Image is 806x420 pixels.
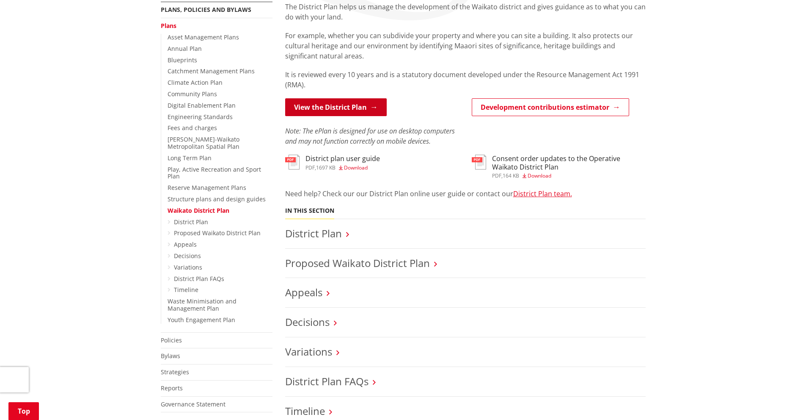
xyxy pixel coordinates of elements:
span: pdf [305,164,315,171]
iframe: Messenger Launcher [767,384,798,415]
a: District Plan FAQs [285,374,369,388]
a: District plan user guide pdf,1697 KB Download [285,155,380,170]
p: Need help? Check our our District Plan online user guide or contact our [285,189,646,199]
p: It is reviewed every 10 years and is a statutory document developed under the Resource Management... [285,70,646,90]
a: Long Term Plan [168,154,212,162]
a: Youth Engagement Plan [168,316,235,324]
a: [PERSON_NAME]-Waikato Metropolitan Spatial Plan [168,135,239,150]
a: Catchment Management Plans [168,67,255,75]
a: District Plan team. [513,189,572,198]
a: Engineering Standards [168,113,233,121]
a: Climate Action Plan [168,78,223,86]
a: Community Plans [168,90,217,98]
a: Development contributions estimator [472,98,629,116]
a: District Plan [174,218,208,226]
a: Decisions [285,315,330,329]
img: document-pdf.svg [285,155,300,170]
h3: District plan user guide [305,155,380,163]
a: Consent order updates to the Operative Waikato District Plan pdf,164 KB Download [472,155,646,178]
a: Policies [161,336,182,344]
a: Blueprints [168,56,197,64]
p: The District Plan helps us manage the development of the Waikato district and gives guidance as t... [285,2,646,22]
h5: In this section [285,207,334,214]
a: Waste Minimisation and Management Plan [168,297,237,312]
a: Top [8,402,39,420]
a: Asset Management Plans [168,33,239,41]
p: For example, whether you can subdivide your property and where you can site a building. It also p... [285,31,646,61]
a: Digital Enablement Plan [168,101,236,109]
a: View the District Plan [285,98,387,116]
a: Variations [174,263,202,271]
a: District Plan [285,226,342,240]
a: Strategies [161,368,189,376]
a: Waikato District Plan [168,206,229,214]
a: Proposed Waikato District Plan [174,229,261,237]
a: Play, Active Recreation and Sport Plan [168,165,261,181]
a: Variations [285,345,332,359]
a: Annual Plan [168,45,202,53]
img: document-pdf.svg [472,155,486,170]
a: Appeals [285,285,322,299]
h3: Consent order updates to the Operative Waikato District Plan [492,155,646,171]
a: Timeline [285,404,325,418]
a: Fees and charges [168,124,217,132]
span: 1697 KB [316,164,336,171]
a: Proposed Waikato District Plan [285,256,430,270]
a: Timeline [174,286,198,294]
a: Appeals [174,240,197,248]
span: Download [344,164,368,171]
span: Download [528,172,551,179]
a: Decisions [174,252,201,260]
a: Structure plans and design guides [168,195,266,203]
div: , [492,173,646,178]
a: Reports [161,384,183,392]
div: , [305,165,380,170]
a: District Plan FAQs [174,275,224,283]
a: Reserve Management Plans [168,184,246,192]
a: Governance Statement [161,400,226,408]
a: Plans [161,22,176,30]
em: Note: The ePlan is designed for use on desktop computers and may not function correctly on mobile... [285,126,455,146]
a: Bylaws [161,352,180,360]
span: 164 KB [503,172,519,179]
a: Plans, policies and bylaws [161,6,251,14]
span: pdf [492,172,501,179]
